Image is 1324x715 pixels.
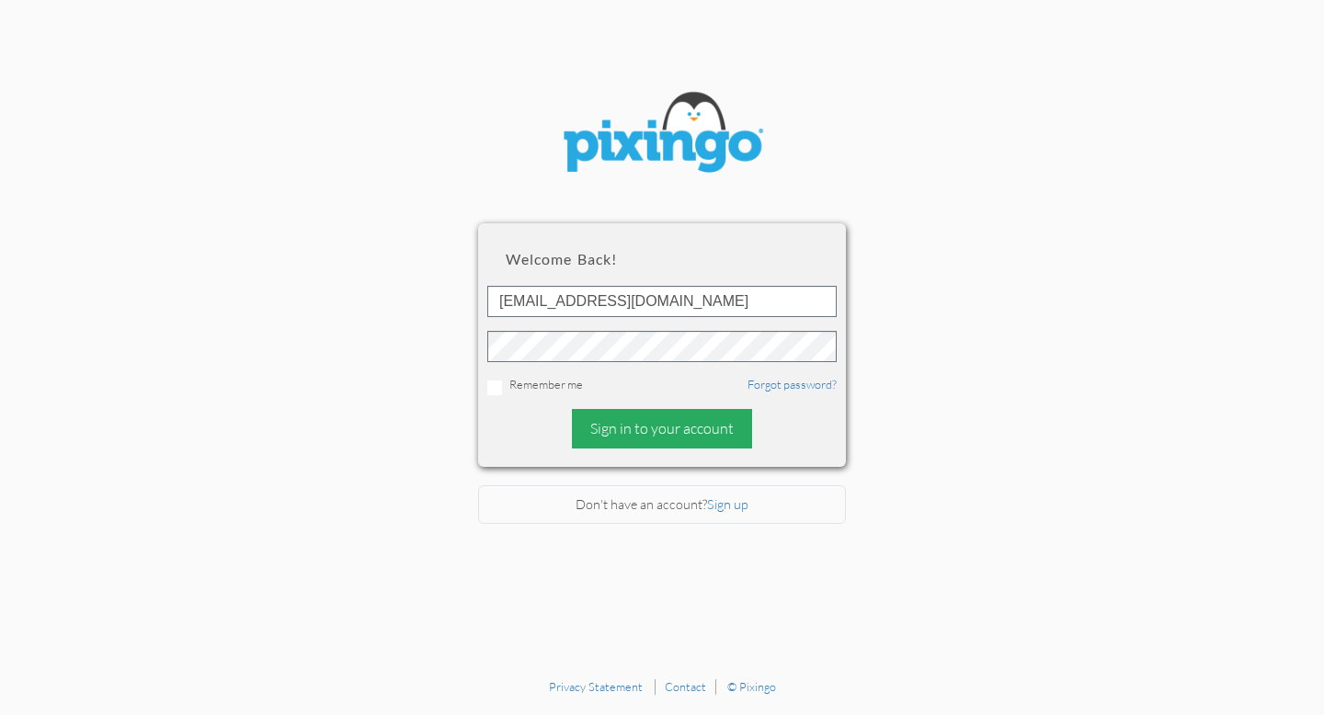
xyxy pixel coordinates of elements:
[552,83,772,187] img: pixingo logo
[665,679,706,694] a: Contact
[572,409,752,448] div: Sign in to your account
[727,679,776,694] a: © Pixingo
[549,679,643,694] a: Privacy Statement
[506,251,818,267] h2: Welcome back!
[478,485,846,525] div: Don't have an account?
[487,286,837,317] input: ID or Email
[707,496,748,512] a: Sign up
[487,376,837,395] div: Remember me
[748,377,837,392] a: Forgot password?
